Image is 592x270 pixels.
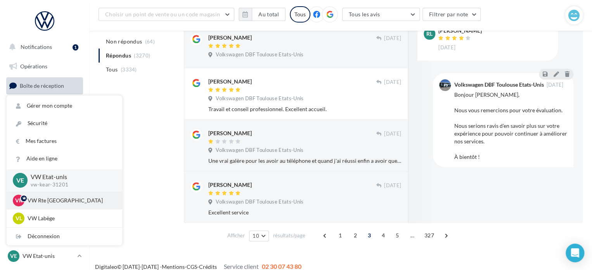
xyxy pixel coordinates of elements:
[20,82,64,89] span: Boîte de réception
[224,263,259,270] span: Service client
[216,95,303,102] span: Volkswagen DBF Toulouse Etats-Unis
[99,8,234,21] button: Choisir un point de vente ou un code magasin
[5,98,85,114] a: Visibilité en ligne
[546,82,563,87] span: [DATE]
[5,194,85,217] a: PLV et print personnalisable
[438,28,482,33] div: [PERSON_NAME]
[262,263,301,270] span: 02 30 07 43 80
[239,8,286,21] button: Au total
[391,229,403,242] span: 5
[16,176,24,185] span: VE
[426,30,433,38] span: RL
[106,38,142,45] span: Non répondus
[21,44,52,50] span: Notifications
[28,197,113,204] p: VW Rte [GEOGRAPHIC_DATA]
[208,157,401,165] div: Une vrai galère pour les avoir au téléphone et quand j'ai réussi enfin a avoir quelq'un,la person...
[28,214,113,222] p: VW Labège
[438,44,455,51] span: [DATE]
[7,115,122,132] a: Sécurité
[145,38,155,45] span: (64)
[208,34,252,42] div: [PERSON_NAME]
[216,51,303,58] span: Volkswagen DBF Toulouse Etats-Unis
[7,228,122,245] div: Déconnexion
[253,233,259,239] span: 10
[95,263,117,270] a: Digitaleo
[566,244,584,262] div: Open Intercom Messenger
[23,252,74,260] p: VW Etat-unis
[349,229,362,242] span: 2
[422,8,481,21] button: Filtrer par note
[20,63,47,70] span: Opérations
[5,136,85,152] a: Contacts
[421,229,437,242] span: 327
[7,150,122,167] a: Aide en ligne
[7,132,122,150] a: Mes factures
[95,263,301,270] span: © [DATE]-[DATE] - - -
[31,181,110,188] p: vw-kear-31201
[384,35,401,42] span: [DATE]
[273,232,305,239] span: résultats/page
[5,175,85,191] a: Calendrier
[349,11,380,17] span: Tous les avis
[16,214,22,222] span: VL
[384,131,401,138] span: [DATE]
[384,79,401,86] span: [DATE]
[384,182,401,189] span: [DATE]
[290,6,310,23] div: Tous
[187,263,197,270] a: CGS
[342,8,420,21] button: Tous les avis
[121,66,137,73] span: (3334)
[334,229,346,242] span: 1
[31,172,110,181] p: VW Etat-unis
[15,197,23,204] span: VR
[105,11,220,17] span: Choisir un point de vente ou un code magasin
[454,82,544,87] div: Volkswagen DBF Toulouse Etats-Unis
[7,97,122,115] a: Gérer mon compte
[5,220,85,243] a: Campagnes DataOnDemand
[6,249,83,263] a: VE VW Etat-unis
[208,209,401,216] div: Excellent service
[454,91,567,161] div: Bonjour [PERSON_NAME], Nous vous remercions pour votre évaluation. Nous serions ravis d'en savoir...
[73,44,78,51] div: 1
[106,66,118,73] span: Tous
[208,129,252,137] div: [PERSON_NAME]
[252,8,286,21] button: Au total
[227,232,245,239] span: Afficher
[5,39,81,55] button: Notifications 1
[208,181,252,189] div: [PERSON_NAME]
[377,229,389,242] span: 4
[5,155,85,172] a: Médiathèque
[5,117,85,133] a: Campagnes
[406,229,419,242] span: ...
[208,105,401,113] div: Travail et conseil professionnel. Excellent accueil.
[199,263,217,270] a: Crédits
[216,199,303,206] span: Volkswagen DBF Toulouse Etats-Unis
[363,229,376,242] span: 3
[5,77,85,94] a: Boîte de réception
[162,263,185,270] a: Mentions
[249,230,269,241] button: 10
[5,58,85,75] a: Opérations
[216,147,303,154] span: Volkswagen DBF Toulouse Etats-Unis
[208,78,252,85] div: [PERSON_NAME]
[10,252,17,260] span: VE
